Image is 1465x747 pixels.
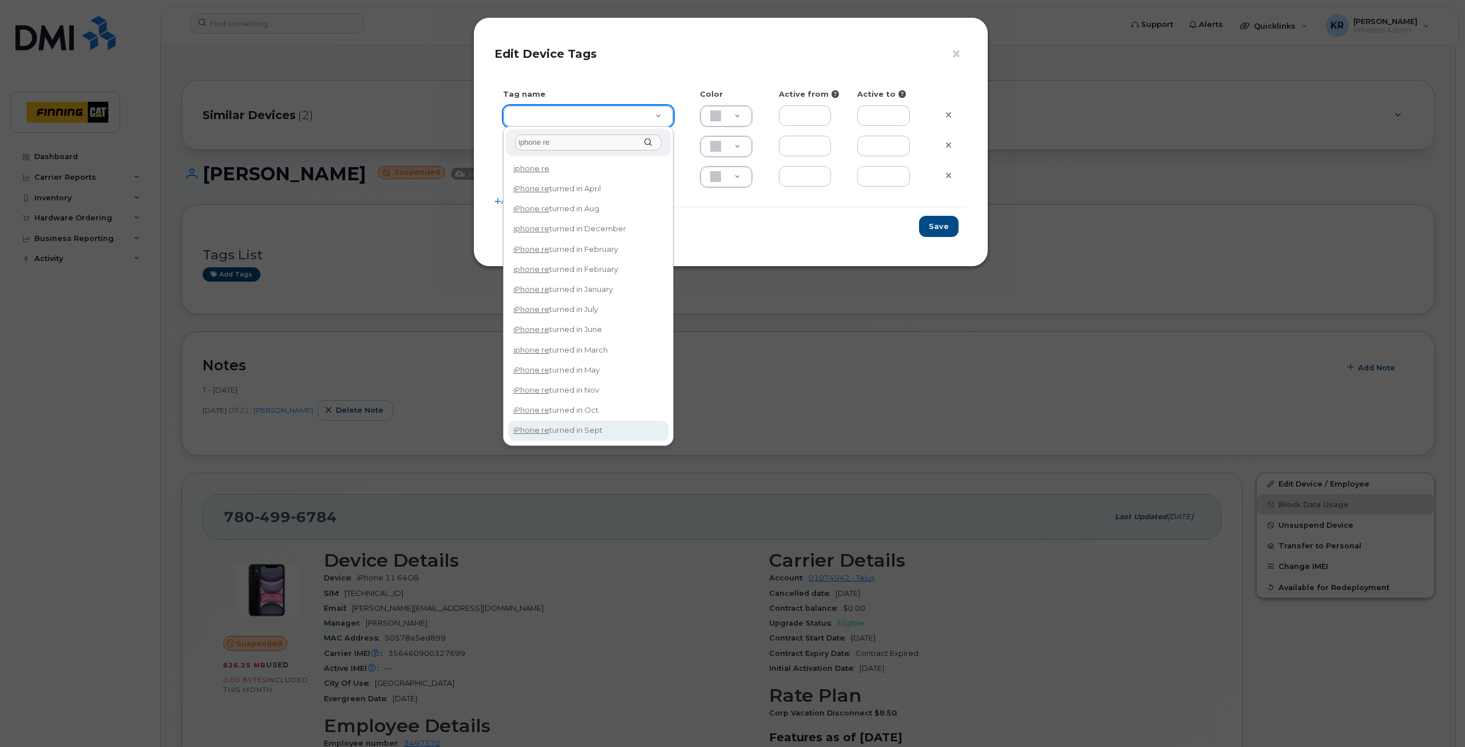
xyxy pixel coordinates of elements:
span: iphone re [513,345,549,354]
span: iPhone re [513,184,549,193]
span: iPhone re [513,365,549,374]
div: turned in January [509,280,667,298]
span: iPhone re [513,385,549,394]
span: iPhone re [513,305,549,314]
div: turned in Sept [509,422,667,440]
span: iPhone re [513,325,549,334]
span: iphone re [513,224,549,233]
div: turned in May [509,361,667,379]
span: iPhone re [513,425,549,434]
div: turned in Oct [509,401,667,419]
div: turned in June [509,321,667,339]
span: iphone re [513,164,549,173]
div: turned in February [509,260,667,278]
div: turned in Aug [509,200,667,218]
span: iPhone re [513,204,549,213]
span: iphone re [513,264,549,274]
span: iPhone re [513,244,549,254]
div: turned in December [509,220,667,238]
div: turned in April [509,180,667,197]
div: turned in Nov [509,381,667,399]
span: iPhone re [513,284,549,294]
div: turned in February [509,240,667,258]
span: iPhone re [513,405,549,414]
div: turned in March [509,341,667,359]
iframe: Messenger Launcher [1415,697,1456,738]
div: turned in July [509,301,667,318]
